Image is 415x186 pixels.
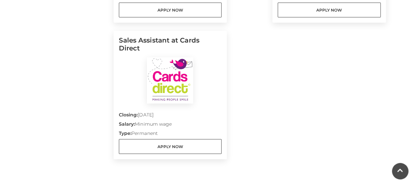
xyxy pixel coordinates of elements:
p: [DATE] [119,111,222,121]
strong: Type: [119,130,131,136]
img: Cards Direct [147,57,193,104]
h5: Sales Assistant at Cards Direct [119,36,222,57]
p: Permanent [119,130,222,139]
strong: Closing: [119,112,138,118]
strong: Salary: [119,121,135,127]
p: Minimum wage [119,121,222,130]
a: Apply Now [119,3,222,17]
a: Apply Now [119,139,222,154]
a: Apply Now [278,3,381,17]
